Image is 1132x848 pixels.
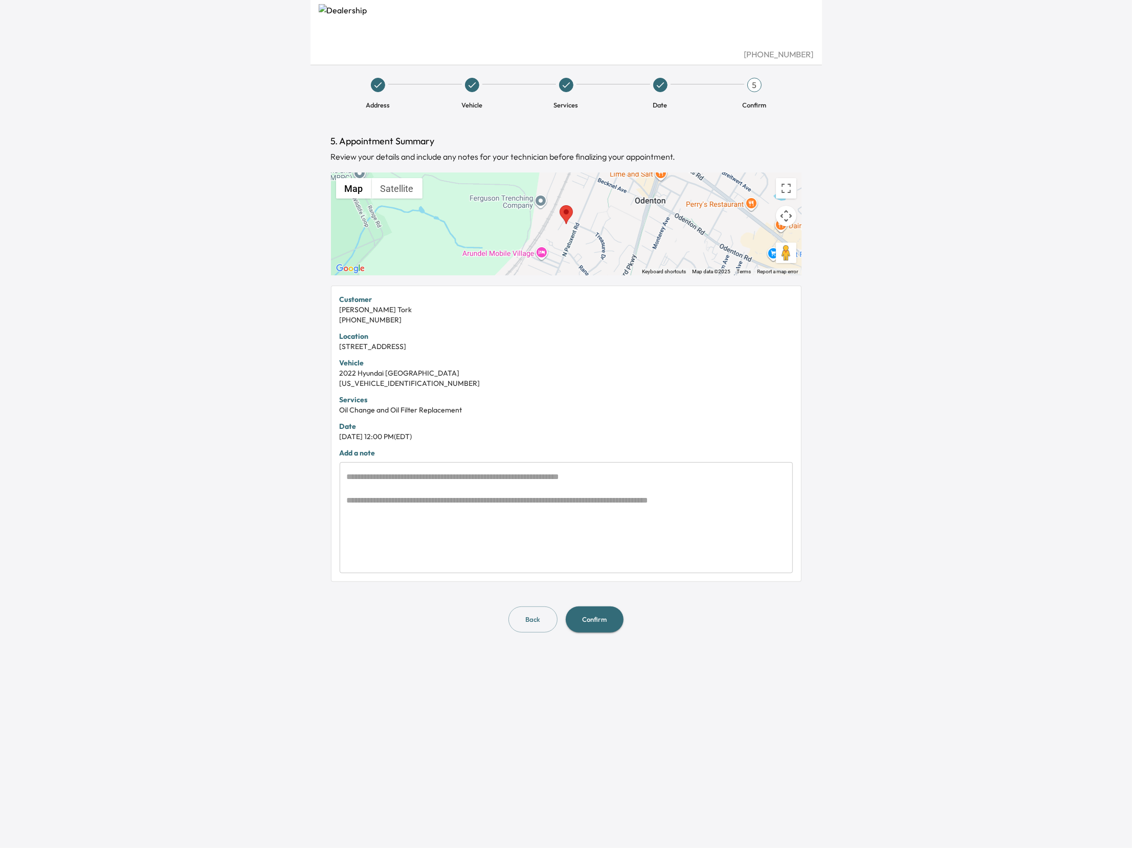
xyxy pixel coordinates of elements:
strong: Add a note [340,448,375,458]
span: Date [653,100,668,110]
button: Confirm [566,606,624,633]
div: [STREET_ADDRESS] [340,341,793,352]
strong: Services [340,395,368,404]
div: [PERSON_NAME] Tork [340,305,793,315]
strong: Vehicle [340,358,364,367]
strong: Location [340,332,369,341]
button: Toggle fullscreen view [776,178,796,199]
div: [DATE] 12:00 PM (EDT) [340,431,793,442]
div: [PHONE_NUMBER] [319,48,814,60]
button: Drag Pegman onto the map to open Street View [776,243,796,263]
div: [PHONE_NUMBER] [340,315,793,325]
span: Confirm [742,100,766,110]
img: Dealership [319,4,814,48]
strong: Date [340,422,357,431]
button: Keyboard shortcuts [642,268,686,275]
button: Show satellite imagery [372,178,423,199]
span: Vehicle [461,100,482,110]
div: 5 [747,78,762,92]
h1: 5. Appointment Summary [331,134,802,148]
button: Show street map [336,178,372,199]
a: Open this area in Google Maps (opens a new window) [334,262,367,275]
div: 2022 Hyundai [GEOGRAPHIC_DATA] [340,368,793,378]
button: Map camera controls [776,206,796,226]
span: Services [554,100,579,110]
a: Terms (opens in new tab) [737,269,751,274]
button: Back [508,606,558,633]
div: Review your details and include any notes for your technician before finalizing your appointment. [331,150,802,163]
span: Address [366,100,390,110]
strong: Customer [340,295,372,304]
span: Map data ©2025 [693,269,731,274]
div: [US_VEHICLE_IDENTIFICATION_NUMBER] [340,378,793,388]
img: Google [334,262,367,275]
a: Report a map error [758,269,798,274]
div: Oil Change and Oil Filter Replacement [340,405,793,415]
